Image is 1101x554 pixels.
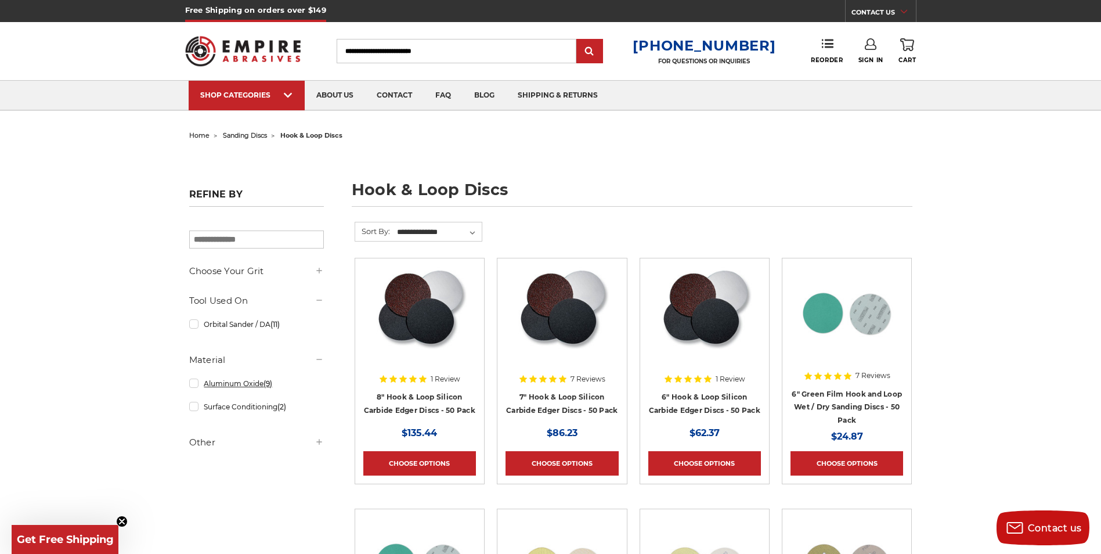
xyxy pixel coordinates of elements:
[831,431,863,442] span: $24.87
[402,427,437,438] span: $135.44
[189,436,324,449] h5: Other
[189,314,324,334] a: Orbital Sander / DA
[189,353,324,367] h5: Material
[395,224,482,241] select: Sort By:
[363,451,476,476] a: Choose Options
[189,294,324,308] h5: Tool Used On
[189,397,324,417] a: Surface Conditioning
[858,56,883,64] span: Sign In
[17,533,114,546] span: Get Free Shipping
[189,189,324,207] h5: Refine by
[690,427,720,438] span: $62.37
[223,131,267,139] a: sanding discs
[716,376,745,383] span: 1 Review
[790,451,903,476] a: Choose Options
[305,81,365,110] a: about us
[515,267,609,359] img: Silicon Carbide 7" Hook & Loop Edger Discs
[648,451,761,476] a: Choose Options
[463,81,506,110] a: blog
[185,28,301,74] img: Empire Abrasives
[365,81,424,110] a: contact
[364,393,475,415] a: 8" Hook & Loop Silicon Carbide Edger Discs - 50 Pack
[506,393,618,415] a: 7" Hook & Loop Silicon Carbide Edger Discs - 50 Pack
[424,81,463,110] a: faq
[649,393,760,415] a: 6" Hook & Loop Silicon Carbide Edger Discs - 50 Pack
[431,376,460,383] span: 1 Review
[633,37,775,54] a: [PHONE_NUMBER]
[792,390,902,425] a: 6" Green Film Hook and Loop Wet / Dry Sanding Discs - 50 Pack
[116,516,128,527] button: Close teaser
[363,267,476,379] a: Silicon Carbide 8" Hook & Loop Edger Discs
[898,56,916,64] span: Cart
[270,320,280,329] span: (11)
[200,91,293,99] div: SHOP CATEGORIES
[263,379,272,388] span: (9)
[547,427,577,438] span: $86.23
[277,402,286,411] span: (2)
[800,267,893,359] img: 6-inch 60-grit green film hook and loop sanding discs with fast cutting aluminum oxide for coarse...
[280,131,342,139] span: hook & loop discs
[12,525,118,554] div: Get Free ShippingClose teaser
[790,267,903,379] a: 6-inch 60-grit green film hook and loop sanding discs with fast cutting aluminum oxide for coarse...
[506,81,609,110] a: shipping & returns
[355,222,390,240] label: Sort By:
[633,57,775,65] p: FOR QUESTIONS OR INQUIRIES
[1028,523,1082,534] span: Contact us
[997,510,1089,545] button: Contact us
[571,376,605,383] span: 7 Reviews
[648,267,761,379] a: Silicon Carbide 6" Hook & Loop Edger Discs
[189,264,324,278] h5: Choose Your Grit
[506,267,618,379] a: Silicon Carbide 7" Hook & Loop Edger Discs
[189,131,210,139] a: home
[578,40,601,63] input: Submit
[851,6,916,22] a: CONTACT US
[898,38,916,64] a: Cart
[189,373,324,394] a: Aluminum Oxide
[658,267,752,359] img: Silicon Carbide 6" Hook & Loop Edger Discs
[811,38,843,63] a: Reorder
[373,267,467,359] img: Silicon Carbide 8" Hook & Loop Edger Discs
[506,451,618,476] a: Choose Options
[811,56,843,64] span: Reorder
[352,182,912,207] h1: hook & loop discs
